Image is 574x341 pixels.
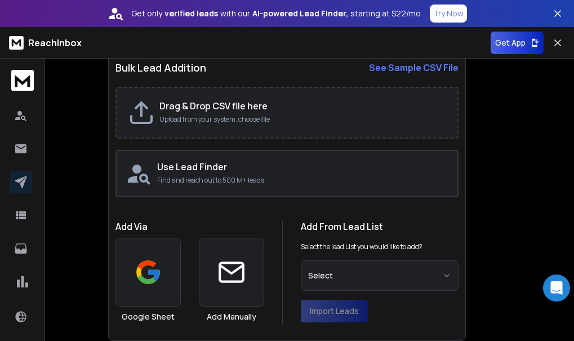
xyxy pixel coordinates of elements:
[301,242,422,251] p: Select the lead List you would like to add?
[115,220,264,233] h1: Add Via
[308,270,333,281] span: Select
[543,274,570,302] div: Open Intercom Messenger
[491,32,544,54] button: Get App
[207,311,256,322] h3: Add Manually
[157,160,448,174] h2: Use Lead Finder
[164,8,218,19] strong: verified leads
[301,220,459,233] h1: Add From Lead List
[252,8,348,19] strong: AI-powered Lead Finder,
[157,176,448,185] p: Find and reach out to 500 M+ leads
[115,60,206,76] h2: Bulk Lead Addition
[122,311,175,322] h3: Google Sheet
[430,5,467,23] button: Try Now
[159,99,446,113] h2: Drag & Drop CSV file here
[28,36,82,50] p: ReachInbox
[11,70,34,91] img: logo
[159,115,446,124] p: Upload from your system, choose file
[369,61,459,74] a: See Sample CSV File
[433,8,464,19] p: Try Now
[131,8,421,19] p: Get only with our starting at $22/mo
